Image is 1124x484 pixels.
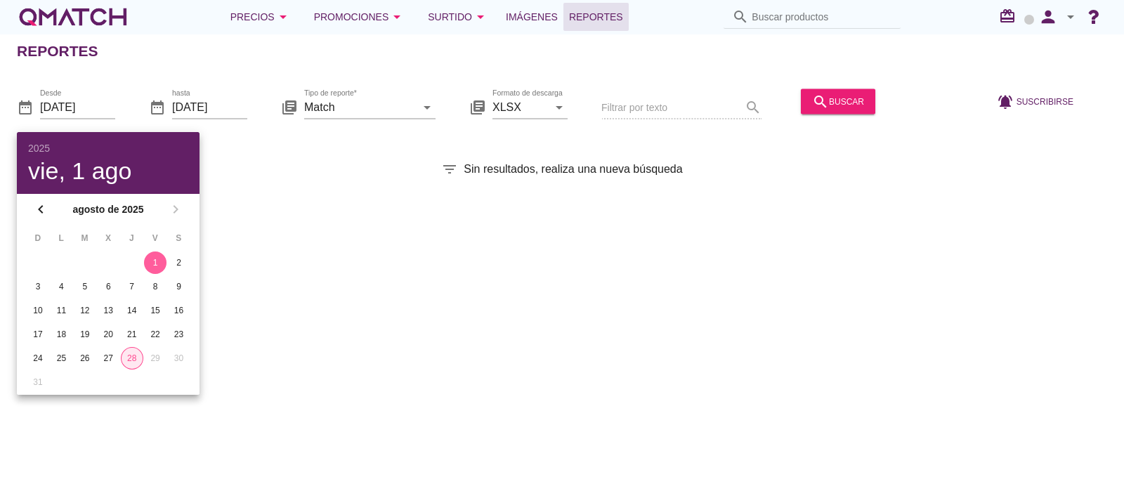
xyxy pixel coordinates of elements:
span: Sin resultados, realiza una nueva búsqueda [464,161,682,178]
button: 22 [144,323,166,346]
button: 13 [97,299,119,322]
div: 6 [97,280,119,293]
button: 28 [121,347,143,369]
div: 5 [74,280,96,293]
i: person [1034,7,1062,27]
div: 10 [27,304,49,317]
input: hasta [172,96,247,118]
div: 7 [121,280,143,293]
div: 3 [27,280,49,293]
button: 25 [50,347,72,369]
button: 5 [74,275,96,298]
input: Tipo de reporte* [304,96,416,118]
i: arrow_drop_down [388,8,405,25]
th: J [121,226,143,250]
button: 7 [121,275,143,298]
div: 28 [122,352,143,365]
th: X [97,226,119,250]
div: 22 [144,328,166,341]
div: 20 [97,328,119,341]
button: 21 [121,323,143,346]
i: notifications_active [997,93,1017,110]
div: 11 [50,304,72,317]
button: 17 [27,323,49,346]
i: date_range [17,98,34,115]
span: Imágenes [506,8,558,25]
a: white-qmatch-logo [17,3,129,31]
div: Promociones [314,8,406,25]
input: Desde [40,96,115,118]
button: 18 [50,323,72,346]
div: 23 [168,328,190,341]
div: Surtido [428,8,489,25]
i: redeem [999,8,1021,25]
i: arrow_drop_down [551,98,568,115]
div: 15 [144,304,166,317]
button: Promociones [303,3,417,31]
a: Imágenes [500,3,563,31]
div: 9 [168,280,190,293]
div: 16 [168,304,190,317]
a: Reportes [563,3,629,31]
div: 8 [144,280,166,293]
button: Precios [219,3,303,31]
button: 15 [144,299,166,322]
input: Buscar productos [752,6,892,28]
i: arrow_drop_down [275,8,292,25]
div: buscar [812,93,864,110]
div: 26 [74,352,96,365]
button: 16 [168,299,190,322]
i: search [812,93,829,110]
th: S [168,226,190,250]
button: 24 [27,347,49,369]
i: arrow_drop_down [419,98,436,115]
i: filter_list [441,161,458,178]
button: 19 [74,323,96,346]
div: 13 [97,304,119,317]
div: 27 [97,352,119,365]
button: 12 [74,299,96,322]
button: 1 [144,251,166,274]
h2: Reportes [17,40,98,63]
span: Reportes [569,8,623,25]
div: 19 [74,328,96,341]
button: 8 [144,275,166,298]
input: Formato de descarga [492,96,548,118]
div: 12 [74,304,96,317]
th: V [144,226,166,250]
div: Precios [230,8,292,25]
div: 4 [50,280,72,293]
th: L [50,226,72,250]
div: 24 [27,352,49,365]
button: 20 [97,323,119,346]
button: 14 [121,299,143,322]
span: Suscribirse [1017,95,1073,107]
i: date_range [149,98,166,115]
button: 4 [50,275,72,298]
button: 27 [97,347,119,369]
div: 14 [121,304,143,317]
i: library_books [281,98,298,115]
div: vie, 1 ago [28,159,188,183]
div: 2025 [28,143,188,153]
div: 21 [121,328,143,341]
button: 2 [168,251,190,274]
button: 3 [27,275,49,298]
div: 1 [144,256,166,269]
button: Surtido [417,3,500,31]
button: 9 [168,275,190,298]
button: 11 [50,299,72,322]
button: 10 [27,299,49,322]
button: 6 [97,275,119,298]
div: 2 [168,256,190,269]
strong: agosto de 2025 [53,202,163,217]
div: 18 [50,328,72,341]
th: D [27,226,48,250]
i: library_books [469,98,486,115]
i: chevron_left [32,201,49,218]
div: 25 [50,352,72,365]
i: arrow_drop_down [472,8,489,25]
button: 26 [74,347,96,369]
div: 17 [27,328,49,341]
